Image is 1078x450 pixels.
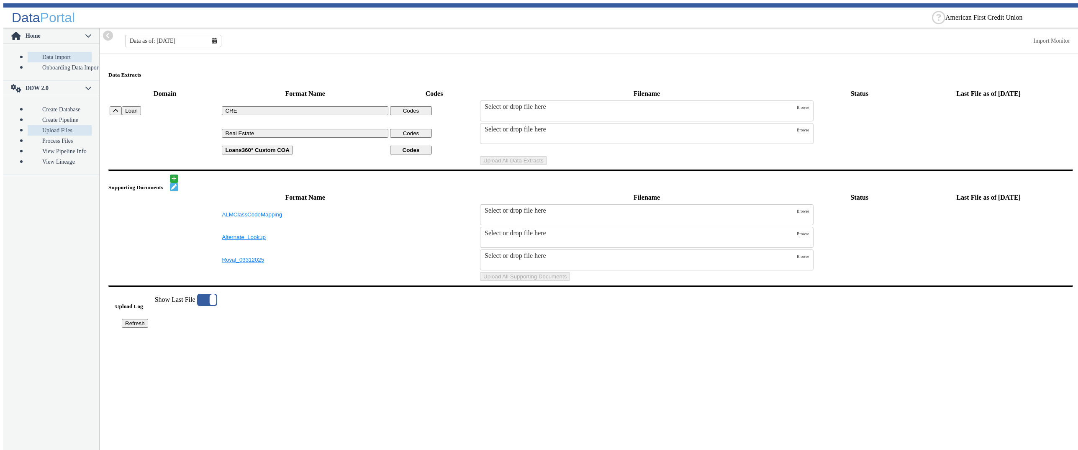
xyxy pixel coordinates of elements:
button: CRE [222,106,388,115]
h5: Upload Log [115,303,155,310]
div: Select or drop file here [485,126,797,133]
button: Loans360° Custom COA [222,146,293,154]
span: Browse [797,128,809,132]
a: Upload Files [28,125,92,136]
div: Select or drop file here [485,252,797,260]
button: Codes [390,106,432,115]
button: Codes [390,146,432,154]
label: Show Last File [155,294,217,306]
div: Select or drop file here [485,229,797,237]
a: Create Pipeline [28,115,92,125]
div: Select or drop file here [485,103,797,111]
app-toggle-switch: Disable this to show all files [155,294,217,328]
span: Portal [40,10,75,25]
span: Browse [797,231,809,236]
button: Refresh [122,319,148,328]
span: Data as of: [DATE] [130,38,175,44]
button: Upload All Data Extracts [480,156,547,165]
ng-select: American First Credit Union [945,14,1071,21]
span: Browse [797,254,809,259]
th: Status [815,88,904,99]
th: Domain [109,88,221,99]
th: Format Name [221,192,389,203]
span: DDW 2.0 [25,85,85,92]
h5: Supporting Documents [108,184,167,191]
div: Help [932,11,945,24]
a: Create Database [28,104,92,115]
th: Filename [480,88,814,99]
button: Add document [170,175,178,183]
b: Loans360° Custom COA [225,147,289,153]
p-accordion-header: DDW 2.0 [3,81,99,96]
a: Process Files [28,136,92,146]
b: Codes [403,147,420,153]
button: ALMClassCodeMapping [222,211,388,218]
th: Last File as of [DATE] [905,192,1072,203]
a: View Lineage [28,157,92,167]
button: Royal_03312025 [222,257,388,263]
th: Last File as of [DATE] [905,88,1072,99]
table: Uploads [108,87,1073,166]
th: Status [815,192,904,203]
span: Data [12,10,40,25]
span: Browse [797,105,809,110]
button: Loan [122,106,141,115]
a: Data Import [28,52,92,62]
a: View Pipeline Info [28,146,92,157]
button: Upload All Supporting Documents [480,272,570,281]
span: Browse [797,209,809,213]
button: Alternate_Lookup [222,234,388,240]
button: Codes [390,129,432,138]
th: Format Name [221,88,389,99]
p-accordion-content: Home [3,44,99,80]
a: This is available for Darling Employees only [1034,38,1070,44]
table: SupportingDocs [108,191,1073,282]
th: Codes [390,88,479,99]
th: Filename [480,192,814,203]
div: Select or drop file here [485,207,797,214]
p-accordion-content: DDW 2.0 [3,96,99,175]
a: Onboarding Data Import [28,62,92,73]
span: Home [25,33,85,39]
button: Real Estate [222,129,388,138]
p-accordion-header: Home [3,28,99,44]
button: Edit document [170,183,178,191]
h5: Data Extracts [108,72,1073,78]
